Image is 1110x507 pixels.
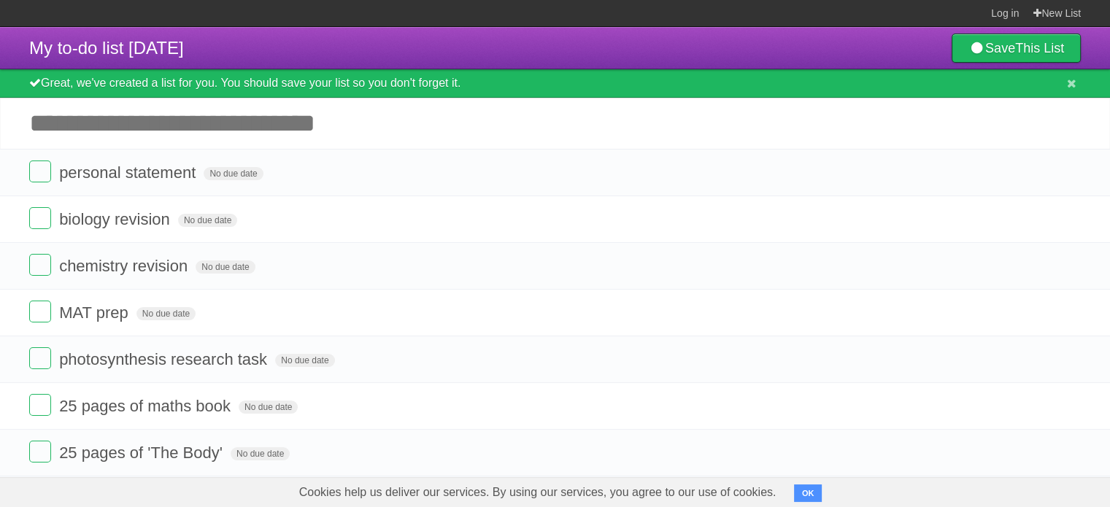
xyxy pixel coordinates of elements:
[992,207,1020,231] label: Star task
[285,478,791,507] span: Cookies help us deliver our services. By using our services, you agree to our use of cookies.
[29,347,51,369] label: Done
[204,167,263,180] span: No due date
[275,354,334,367] span: No due date
[59,163,199,182] span: personal statement
[29,441,51,463] label: Done
[794,484,822,502] button: OK
[231,447,290,460] span: No due date
[29,254,51,276] label: Done
[136,307,196,320] span: No due date
[992,441,1020,465] label: Star task
[59,210,174,228] span: biology revision
[59,444,226,462] span: 25 pages of 'The Body'
[992,394,1020,418] label: Star task
[59,350,271,368] span: photosynthesis research task
[29,38,184,58] span: My to-do list [DATE]
[196,260,255,274] span: No due date
[992,254,1020,278] label: Star task
[59,303,132,322] span: MAT prep
[59,397,234,415] span: 25 pages of maths book
[1015,41,1064,55] b: This List
[992,160,1020,185] label: Star task
[59,257,191,275] span: chemistry revision
[29,160,51,182] label: Done
[29,301,51,322] label: Done
[178,214,237,227] span: No due date
[952,34,1081,63] a: SaveThis List
[992,347,1020,371] label: Star task
[239,400,298,414] span: No due date
[29,394,51,416] label: Done
[992,301,1020,325] label: Star task
[29,207,51,229] label: Done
